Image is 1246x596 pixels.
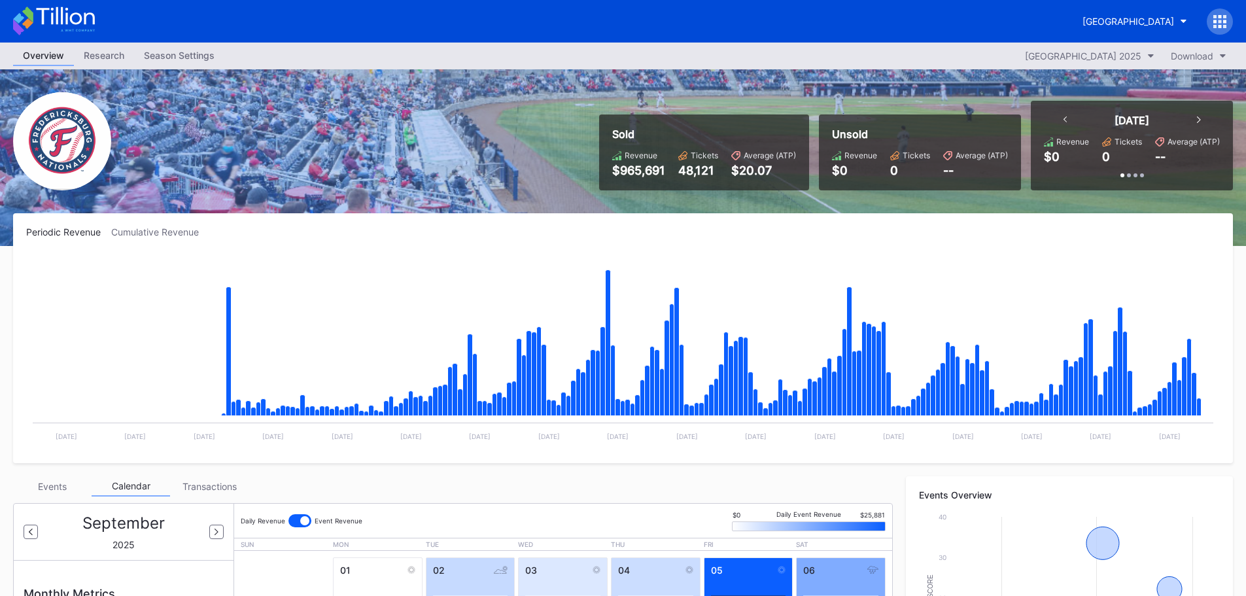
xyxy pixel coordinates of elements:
[525,565,600,576] div: 03
[956,150,1008,160] div: Average (ATP)
[939,513,946,521] text: 40
[676,432,698,440] text: [DATE]
[1073,9,1197,33] button: [GEOGRAPHIC_DATA]
[796,540,886,548] div: Sat
[611,540,701,548] div: Thu
[1082,16,1174,27] div: [GEOGRAPHIC_DATA]
[1102,150,1110,164] div: 0
[340,565,415,576] div: 01
[469,432,491,440] text: [DATE]
[1159,432,1181,440] text: [DATE]
[333,540,423,548] div: Mon
[731,164,796,177] div: $20.07
[134,46,224,65] div: Season Settings
[1155,150,1166,164] div: --
[744,150,796,160] div: Average (ATP)
[803,565,878,576] div: 06
[26,254,1220,450] svg: Chart title
[332,432,353,440] text: [DATE]
[1168,137,1220,147] div: Average (ATP)
[262,432,284,440] text: [DATE]
[518,540,608,548] div: Wed
[74,46,134,66] a: Research
[711,565,786,576] div: 05
[860,511,885,519] div: $25,881
[13,476,92,497] div: Events
[903,150,930,160] div: Tickets
[733,511,740,519] div: $0
[1044,150,1060,164] div: $0
[814,432,836,440] text: [DATE]
[112,539,135,550] div: 2025
[883,432,905,440] text: [DATE]
[919,489,1220,500] div: Events Overview
[538,432,560,440] text: [DATE]
[745,432,767,440] text: [DATE]
[26,226,111,237] div: Periodic Revenue
[241,540,330,548] div: Sun
[612,128,796,141] div: Sold
[92,476,170,497] div: Calendar
[890,164,930,177] div: 0
[1021,432,1043,440] text: [DATE]
[170,476,249,497] div: Transactions
[426,540,515,548] div: Tue
[241,510,362,531] div: Daily Revenue Event Revenue
[607,432,629,440] text: [DATE]
[832,164,877,177] div: $0
[82,514,165,533] div: September
[939,553,946,561] text: 30
[194,432,215,440] text: [DATE]
[832,128,1008,141] div: Unsold
[56,432,77,440] text: [DATE]
[124,432,146,440] text: [DATE]
[1115,114,1149,127] div: [DATE]
[1115,137,1142,147] div: Tickets
[13,46,74,66] a: Overview
[943,164,1008,177] div: --
[952,432,974,440] text: [DATE]
[1090,432,1111,440] text: [DATE]
[625,150,657,160] div: Revenue
[13,92,111,190] img: Fredericksburg_Nationals_Primary.png
[400,432,422,440] text: [DATE]
[134,46,224,66] a: Season Settings
[1171,50,1213,61] div: Download
[111,226,209,237] div: Cumulative Revenue
[844,150,877,160] div: Revenue
[1018,47,1161,65] button: [GEOGRAPHIC_DATA] 2025
[618,565,693,576] div: 04
[74,46,134,65] div: Research
[678,164,718,177] div: 48,121
[704,540,793,548] div: Fri
[691,150,718,160] div: Tickets
[732,510,886,518] div: Daily Event Revenue
[1164,47,1233,65] button: Download
[433,565,508,576] div: 02
[1056,137,1089,147] div: Revenue
[612,164,665,177] div: $965,691
[1025,50,1141,61] div: [GEOGRAPHIC_DATA] 2025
